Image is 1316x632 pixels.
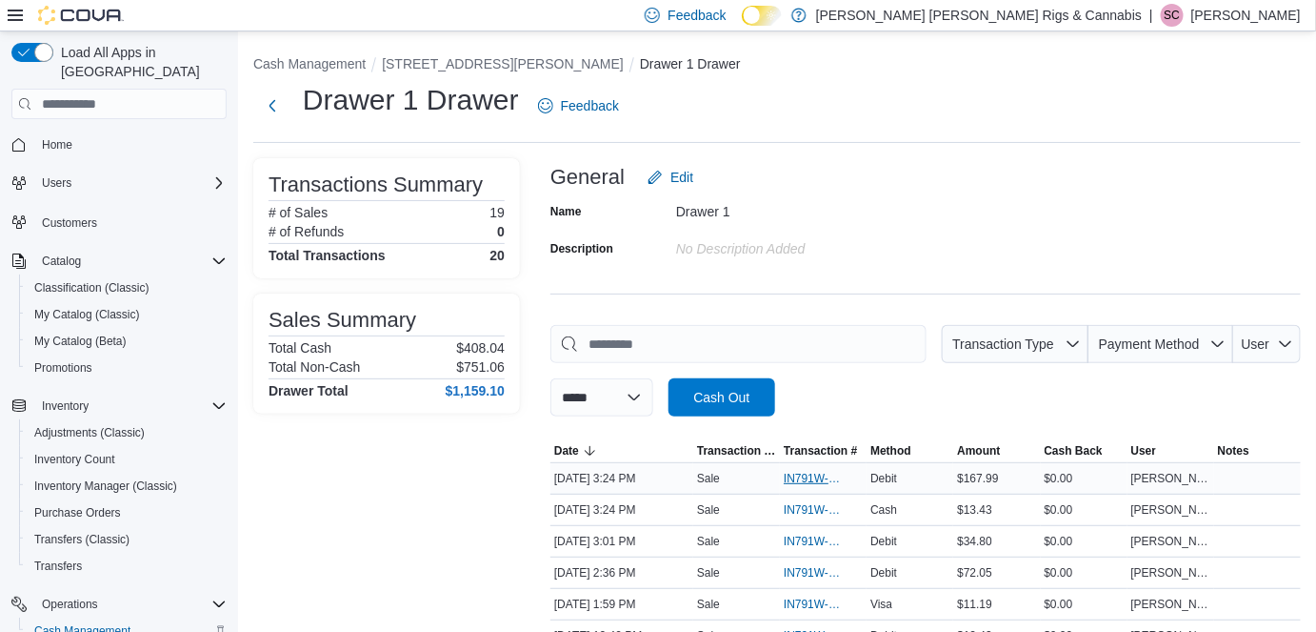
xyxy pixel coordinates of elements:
button: My Catalog (Classic) [19,301,234,328]
h6: Total Non-Cash [269,359,361,375]
a: Classification (Classic) [27,276,157,299]
span: [PERSON_NAME] [1131,534,1210,549]
span: [PERSON_NAME] [1131,597,1210,612]
span: Promotions [27,357,227,379]
p: Sale [697,471,720,486]
a: My Catalog (Classic) [27,303,148,326]
input: Dark Mode [742,6,782,26]
div: [DATE] 3:24 PM [550,499,693,521]
button: IN791W-33399 [784,593,863,616]
span: [PERSON_NAME] [1131,471,1210,486]
button: IN791W-33401 [784,530,863,553]
span: IN791W-33401 [784,534,844,549]
button: Cash Out [668,378,775,417]
button: Inventory [34,395,96,418]
h6: # of Sales [269,205,328,220]
h4: 20 [489,248,505,263]
a: Home [34,133,80,156]
button: Promotions [19,355,234,381]
span: Inventory Manager (Classic) [27,475,227,498]
h3: Transactions Summary [269,173,483,196]
span: My Catalog (Beta) [27,330,227,353]
button: User [1127,439,1214,462]
span: User [1242,336,1270,352]
span: Home [34,133,227,156]
h6: Total Cash [269,340,331,356]
button: Cash Management [253,56,366,71]
span: Catalog [42,254,81,269]
span: Purchase Orders [34,505,121,520]
p: [PERSON_NAME] [1191,4,1301,27]
button: Next [253,87,291,125]
h6: # of Refunds [269,224,344,239]
h4: $1,159.10 [446,383,505,398]
label: Name [550,204,582,219]
nav: An example of EuiBreadcrumbs [253,54,1301,77]
span: Adjustments (Classic) [27,421,227,444]
p: Sale [697,597,720,612]
input: This is a search bar. As you type, the results lower in the page will automatically filter. [550,325,927,363]
span: Feedback [668,6,726,25]
button: Date [550,439,693,462]
a: Transfers [27,555,90,578]
span: Classification (Classic) [27,276,227,299]
a: Purchase Orders [27,501,129,524]
span: Debit [870,565,897,581]
span: Method [870,443,911,459]
span: Transaction # [784,443,857,459]
div: $0.00 [1041,593,1127,616]
button: Adjustments (Classic) [19,419,234,446]
span: Transaction Type [952,336,1054,352]
span: Promotions [34,360,92,376]
a: Promotions [27,357,100,379]
span: Cash Back [1045,443,1103,459]
button: Home [4,131,234,158]
span: Inventory Count [34,452,115,467]
span: Home [42,137,72,153]
p: Sale [697,502,720,518]
span: Visa [870,597,892,612]
span: Transfers [27,555,227,578]
button: Operations [34,593,106,616]
a: Feedback [530,87,627,125]
button: Inventory Count [19,446,234,473]
img: Cova [38,6,124,25]
span: $72.05 [957,565,992,581]
a: Customers [34,212,105,234]
span: $34.80 [957,534,992,549]
div: $0.00 [1041,499,1127,521]
button: Transaction # [780,439,867,462]
span: Cash [870,502,897,518]
div: [DATE] 3:01 PM [550,530,693,553]
span: SC [1165,4,1181,27]
span: Operations [34,593,227,616]
span: $11.19 [957,597,992,612]
button: Method [867,439,953,462]
span: Feedback [561,96,619,115]
button: Transaction Type [693,439,780,462]
p: $408.04 [456,340,505,356]
button: [STREET_ADDRESS][PERSON_NAME] [382,56,624,71]
p: 19 [489,205,505,220]
span: Classification (Classic) [34,280,150,296]
span: Transfers (Classic) [27,528,227,551]
a: Transfers (Classic) [27,528,137,551]
div: No Description added [676,234,931,256]
button: Drawer 1 Drawer [640,56,741,71]
a: Adjustments (Classic) [27,421,152,444]
button: Payment Method [1088,325,1233,363]
span: Users [34,172,227,194]
span: Inventory Manager (Classic) [34,479,177,494]
span: Transaction Type [697,443,776,459]
h1: Drawer 1 Drawer [303,81,519,119]
button: IN791W-33403 [784,467,863,490]
p: [PERSON_NAME] [PERSON_NAME] Rigs & Cannabis [816,4,1142,27]
div: $0.00 [1041,561,1127,584]
div: [DATE] 2:36 PM [550,561,693,584]
span: IN791W-33403 [784,471,844,486]
span: Catalog [34,250,227,273]
span: Notes [1218,443,1249,459]
div: Sheila Cayenne [1161,4,1184,27]
button: Customers [4,208,234,235]
span: Inventory [34,395,227,418]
